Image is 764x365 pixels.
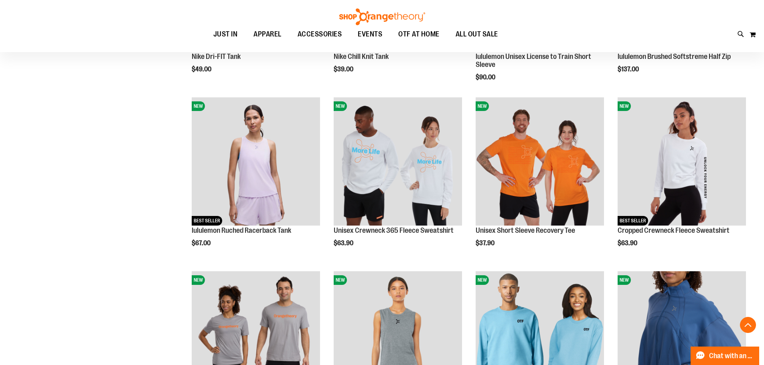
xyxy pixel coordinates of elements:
[330,93,466,267] div: product
[476,101,489,111] span: NEW
[334,240,355,247] span: $63.90
[476,52,591,69] a: lululemon Unisex License to Train Short Sleeve
[192,240,212,247] span: $67.00
[618,226,730,234] a: Cropped Crewneck Fleece Sweatshirt
[709,352,754,360] span: Chat with an Expert
[334,97,462,226] img: Unisex Crewneck 365 Fleece Sweatshirt
[618,216,648,226] span: BEST SELLER
[476,97,604,226] img: Unisex Short Sleeve Recovery Tee
[614,93,750,267] div: product
[476,226,575,234] a: Unisex Short Sleeve Recovery Tee
[192,66,213,73] span: $49.00
[298,25,342,43] span: ACCESSORIES
[618,66,640,73] span: $137.00
[192,216,222,226] span: BEST SELLER
[334,275,347,285] span: NEW
[456,25,498,43] span: ALL OUT SALE
[253,25,282,43] span: APPAREL
[192,52,241,60] a: Nike Dri-FIT Tank
[618,240,638,247] span: $63.90
[334,97,462,227] a: Unisex Crewneck 365 Fleece SweatshirtNEW
[334,226,454,234] a: Unisex Crewneck 365 Fleece Sweatshirt
[334,66,355,73] span: $39.00
[334,52,389,60] a: Nike Chill Knit Tank
[691,347,760,365] button: Chat with an Expert
[618,97,746,227] a: Cropped Crewneck Fleece SweatshirtNEWBEST SELLER
[334,101,347,111] span: NEW
[188,93,324,267] div: product
[618,275,631,285] span: NEW
[618,52,731,60] a: lululemon Brushed Softstreme Half Zip
[192,275,205,285] span: NEW
[338,8,426,25] img: Shop Orangetheory
[476,240,496,247] span: $37.90
[398,25,440,43] span: OTF AT HOME
[358,25,382,43] span: EVENTS
[740,317,756,333] button: Back To Top
[476,74,496,81] span: $90.00
[476,275,489,285] span: NEW
[618,101,631,111] span: NEW
[472,93,608,267] div: product
[192,101,205,111] span: NEW
[618,97,746,226] img: Cropped Crewneck Fleece Sweatshirt
[213,25,238,43] span: JUST IN
[192,226,291,234] a: lululemon Ruched Racerback Tank
[192,97,320,227] a: lululemon Ruched Racerback TankNEWBEST SELLER
[192,97,320,226] img: lululemon Ruched Racerback Tank
[476,97,604,227] a: Unisex Short Sleeve Recovery TeeNEW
